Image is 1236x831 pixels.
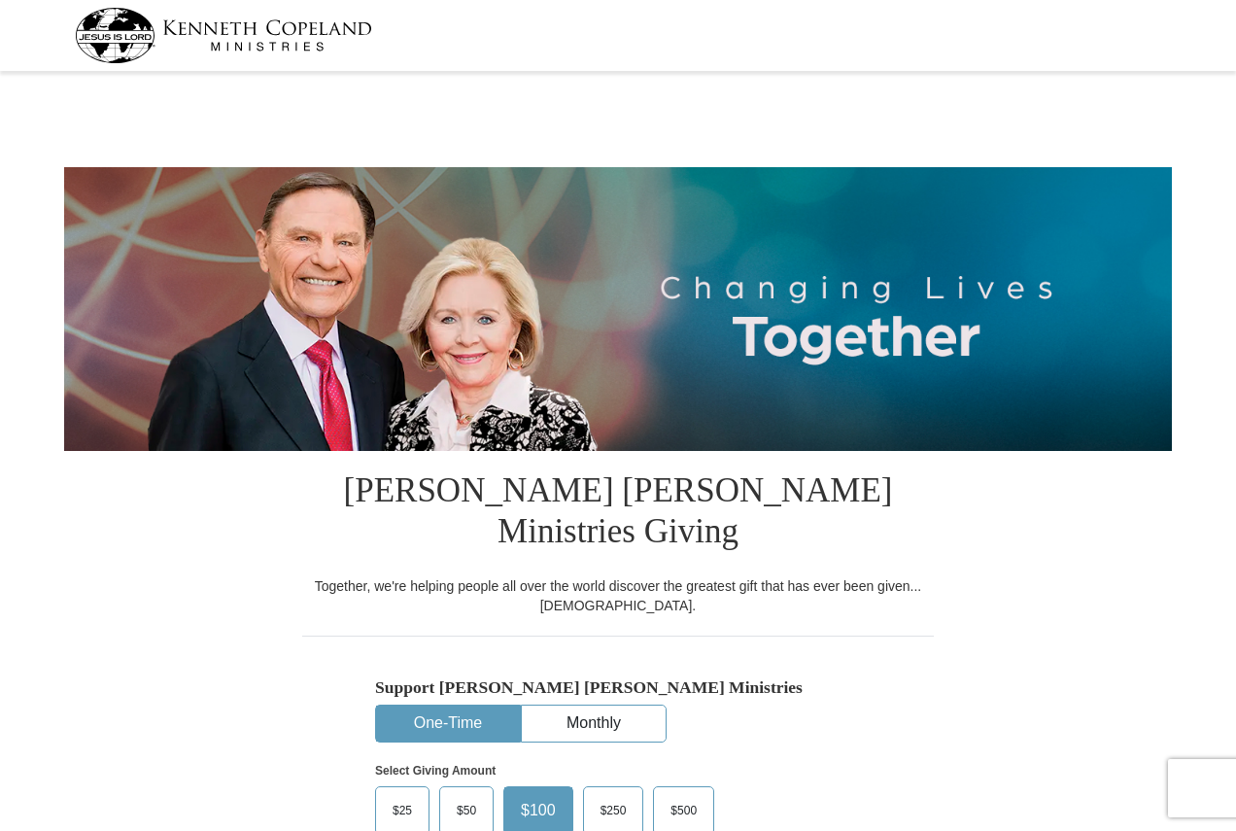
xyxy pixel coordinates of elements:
[447,796,486,825] span: $50
[375,677,861,698] h5: Support [PERSON_NAME] [PERSON_NAME] Ministries
[302,451,934,576] h1: [PERSON_NAME] [PERSON_NAME] Ministries Giving
[522,706,666,742] button: Monthly
[511,796,566,825] span: $100
[383,796,422,825] span: $25
[591,796,636,825] span: $250
[376,706,520,742] button: One-Time
[302,576,934,615] div: Together, we're helping people all over the world discover the greatest gift that has ever been g...
[661,796,706,825] span: $500
[375,764,496,778] strong: Select Giving Amount
[75,8,372,63] img: kcm-header-logo.svg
